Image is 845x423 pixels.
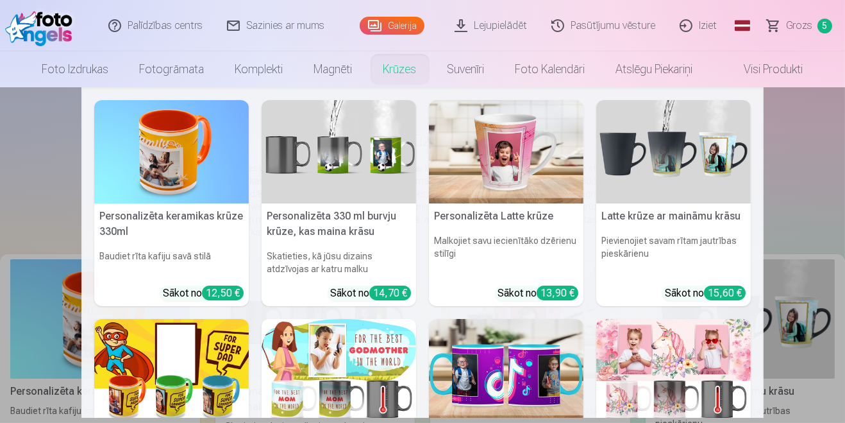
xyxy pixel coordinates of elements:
h6: Malkojiet savu iecienītāko dzērienu stilīgi [429,229,583,281]
h5: Personalizēta 330 ml burvju krūze, kas maina krāsu [262,203,416,245]
a: Foto izdrukas [27,51,124,87]
div: Sākot no [498,286,578,301]
div: Sākot no [163,286,244,301]
div: 12,50 € [202,286,244,300]
a: Foto kalendāri [500,51,601,87]
h6: Skatieties, kā jūsu dizains atdzīvojas ar katru malku [262,245,416,281]
span: Grozs [786,18,812,33]
a: Fotogrāmata [124,51,220,87]
a: Komplekti [220,51,299,87]
a: Galerija [360,17,424,35]
a: Krūzes [368,51,432,87]
a: Personalizēta keramikas krūze 330mlPersonalizēta keramikas krūze 330mlBaudiet rīta kafiju savā st... [94,100,249,306]
div: Sākot no [330,286,411,301]
span: 5 [817,19,832,33]
a: Personalizēta 330 ml burvju krūze, kas maina krāsuPersonalizēta 330 ml burvju krūze, kas maina kr... [262,100,416,306]
a: Magnēti [299,51,368,87]
img: Latte krūze ar maināmu krāsu [596,100,751,203]
h6: Baudiet rīta kafiju savā stilā [94,245,249,281]
a: Personalizēta Latte krūzePersonalizēta Latte krūzeMalkojiet savu iecienītāko dzērienu stilīgiSāko... [429,100,583,306]
a: Latte krūze ar maināmu krāsuLatte krūze ar maināmu krāsuPievienojiet savam rītam jautrības pieskā... [596,100,751,306]
div: 14,70 € [369,286,411,300]
img: Personalizēta dāvanu krūze [94,319,249,422]
img: /fa1 [5,5,79,46]
img: Personalizēta ziņa uz krūzes, kas maina krāsu [262,319,416,422]
img: Personalizēta Latte krūze [429,100,583,203]
div: Sākot no [665,286,746,301]
a: Suvenīri [432,51,500,87]
h6: Pievienojiet savam rītam jautrības pieskārienu [596,229,751,281]
img: Personalizēta 330 ml burvju krūze, kas maina krāsu [262,100,416,203]
img: Krūze ar dubulto fotogrāfiju [429,319,583,422]
img: Krūze ar dubulto fotogrāfiju un termoefektu [596,319,751,422]
h5: Latte krūze ar maināmu krāsu [596,203,751,229]
a: Visi produkti [708,51,819,87]
h5: Personalizēta keramikas krūze 330ml [94,203,249,245]
div: 13,90 € [537,286,578,300]
a: Atslēgu piekariņi [601,51,708,87]
div: 15,60 € [704,286,746,300]
h5: Personalizēta Latte krūze [429,203,583,229]
img: Personalizēta keramikas krūze 330ml [94,100,249,203]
